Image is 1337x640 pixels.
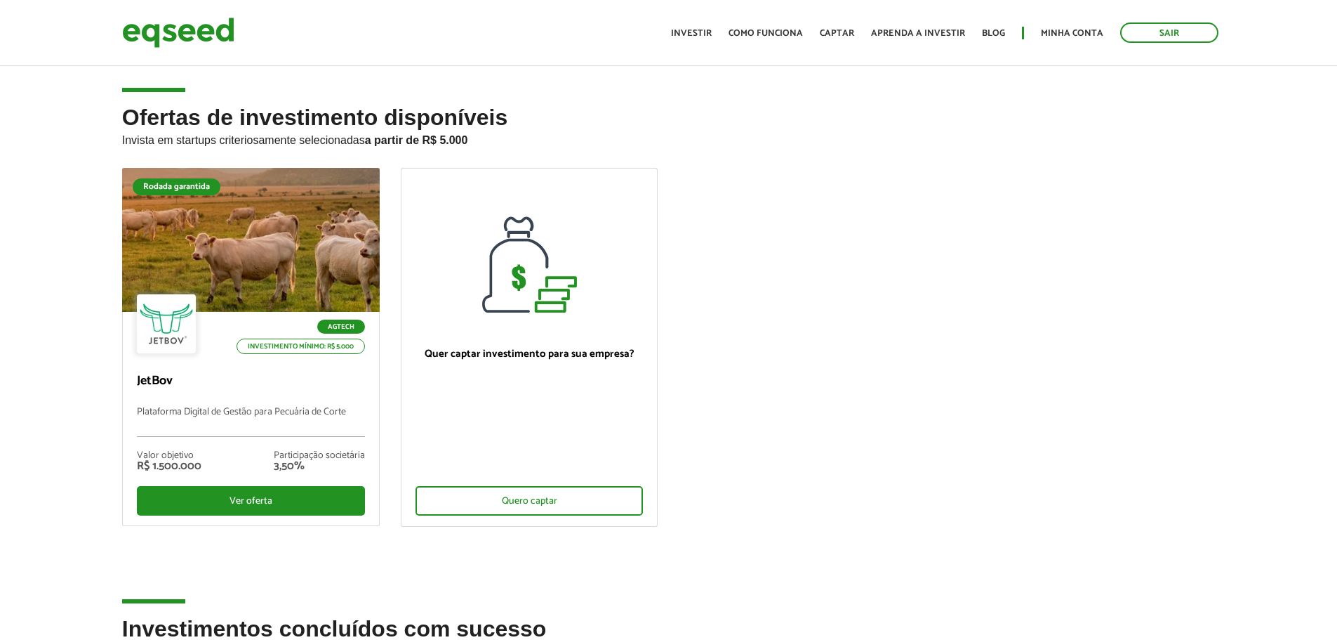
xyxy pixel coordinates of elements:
[365,134,468,146] strong: a partir de R$ 5.000
[137,451,201,461] div: Valor objetivo
[415,348,644,360] p: Quer captar investimento para sua empresa?
[415,486,644,516] div: Quero captar
[871,29,965,38] a: Aprenda a investir
[137,461,201,472] div: R$ 1.500.000
[137,374,365,389] p: JetBov
[137,407,365,437] p: Plataforma Digital de Gestão para Pecuária de Corte
[401,168,658,527] a: Quer captar investimento para sua empresa? Quero captar
[274,461,365,472] div: 3,50%
[1120,22,1218,43] a: Sair
[133,178,220,195] div: Rodada garantida
[729,29,803,38] a: Como funciona
[274,451,365,461] div: Participação societária
[820,29,854,38] a: Captar
[317,320,365,334] p: Agtech
[137,486,365,516] div: Ver oferta
[122,14,234,51] img: EqSeed
[982,29,1005,38] a: Blog
[122,130,1216,147] p: Invista em startups criteriosamente selecionadas
[237,339,365,354] p: Investimento mínimo: R$ 5.000
[122,168,380,526] a: Rodada garantida Agtech Investimento mínimo: R$ 5.000 JetBov Plataforma Digital de Gestão para Pe...
[122,105,1216,168] h2: Ofertas de investimento disponíveis
[1041,29,1103,38] a: Minha conta
[671,29,712,38] a: Investir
